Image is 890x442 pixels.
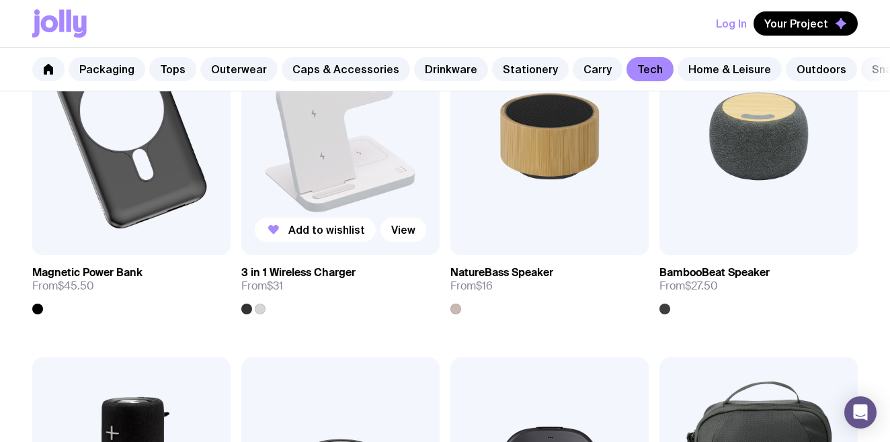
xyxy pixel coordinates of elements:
span: From [450,279,493,293]
a: Outerwear [200,57,278,81]
span: From [659,279,718,293]
a: Packaging [69,57,145,81]
button: Log In [716,11,747,36]
a: NatureBass SpeakerFrom$16 [450,255,649,314]
a: Drinkware [414,57,488,81]
span: $27.50 [685,279,718,293]
span: $16 [476,279,493,293]
a: Stationery [492,57,569,81]
button: Your Project [754,11,858,36]
a: Tops [149,57,196,81]
span: $45.50 [58,279,94,293]
span: Add to wishlist [288,223,365,236]
span: Your Project [764,17,828,30]
span: $31 [267,279,283,293]
button: Add to wishlist [255,218,376,242]
h3: BambooBeat Speaker [659,266,770,279]
a: Tech [626,57,674,81]
span: From [241,279,283,293]
a: View [380,218,426,242]
h3: 3 in 1 Wireless Charger [241,266,356,279]
a: Home & Leisure [678,57,782,81]
a: Outdoors [786,57,857,81]
a: Magnetic Power BankFrom$45.50 [32,255,231,314]
a: 3 in 1 Wireless ChargerFrom$31 [241,255,440,314]
a: Caps & Accessories [282,57,410,81]
a: BambooBeat SpeakerFrom$27.50 [659,255,858,314]
a: Carry [573,57,622,81]
div: Open Intercom Messenger [844,396,877,429]
h3: Magnetic Power Bank [32,266,143,279]
h3: NatureBass Speaker [450,266,553,279]
span: From [32,279,94,293]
